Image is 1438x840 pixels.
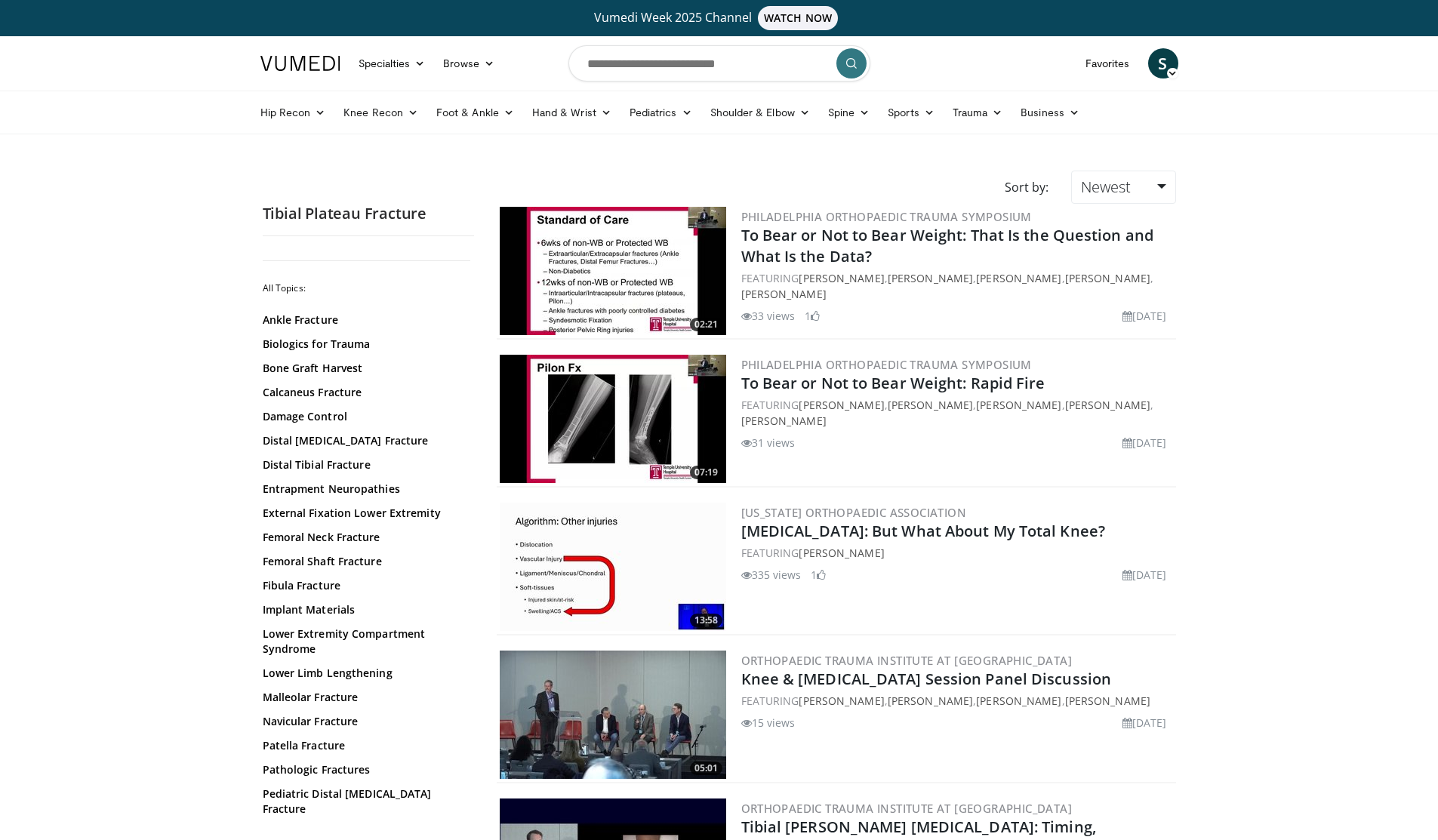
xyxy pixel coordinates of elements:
[263,457,467,472] a: Distal Tibial Fracture
[1071,171,1175,204] a: Newest
[799,546,884,560] a: [PERSON_NAME]
[701,97,819,128] a: Shoulder & Elbow
[500,355,726,483] img: 00de873e-3430-4574-9287-ac9358b14cc2.300x170_q85_crop-smart_upscale.jpg
[1076,48,1139,78] a: Favorites
[690,466,722,479] span: 07:19
[263,530,467,545] a: Femoral Neck Fracture
[799,271,884,285] a: [PERSON_NAME]
[805,308,820,324] li: 1
[741,567,802,583] li: 335 views
[741,801,1073,816] a: Orthopaedic Trauma Institute at [GEOGRAPHIC_DATA]
[741,715,796,731] li: 15 views
[263,738,467,753] a: Patella Fracture
[976,271,1061,285] a: [PERSON_NAME]
[263,690,467,705] a: Malleolar Fracture
[741,357,1032,372] a: Philadelphia Orthopaedic Trauma Symposium
[568,45,870,82] input: Search topics, interventions
[741,505,967,520] a: [US_STATE] Orthopaedic Association
[741,693,1173,709] div: FEATURING , , ,
[260,56,340,71] img: VuMedi Logo
[1148,48,1178,78] a: S
[620,97,701,128] a: Pediatrics
[263,786,467,817] a: Pediatric Distal [MEDICAL_DATA] Fracture
[1122,567,1167,583] li: [DATE]
[500,503,726,631] img: 996f2e35-8113-4c7b-9ef4-e872bf998f25.300x170_q85_crop-smart_upscale.jpg
[1065,271,1150,285] a: [PERSON_NAME]
[888,398,973,412] a: [PERSON_NAME]
[758,6,838,30] span: WATCH NOW
[500,207,726,335] a: 02:21
[1081,177,1131,197] span: Newest
[263,554,467,569] a: Femoral Shaft Fracture
[690,318,722,331] span: 02:21
[811,567,826,583] li: 1
[741,669,1112,689] a: Knee & [MEDICAL_DATA] Session Panel Discussion
[741,270,1173,302] div: FEATURING , , , ,
[741,435,796,451] li: 31 views
[741,373,1045,393] a: To Bear or Not to Bear Weight: Rapid Fire
[888,694,973,708] a: [PERSON_NAME]
[263,433,467,448] a: Distal [MEDICAL_DATA] Fracture
[427,97,523,128] a: Foot & Ankle
[263,666,467,681] a: Lower Limb Lengthening
[1122,715,1167,731] li: [DATE]
[799,398,884,412] a: [PERSON_NAME]
[263,506,467,521] a: External Fixation Lower Extremity
[741,287,827,301] a: [PERSON_NAME]
[741,397,1173,429] div: FEATURING , , , ,
[500,503,726,631] a: 13:58
[1065,398,1150,412] a: [PERSON_NAME]
[263,578,467,593] a: Fibula Fracture
[741,653,1073,668] a: Orthopaedic Trauma Institute at [GEOGRAPHIC_DATA]
[263,385,467,400] a: Calcaneus Fracture
[263,409,467,424] a: Damage Control
[349,48,435,78] a: Specialties
[741,209,1032,224] a: Philadelphia Orthopaedic Trauma Symposium
[993,171,1060,204] div: Sort by:
[500,355,726,483] a: 07:19
[251,97,335,128] a: Hip Recon
[1122,308,1167,324] li: [DATE]
[334,97,427,128] a: Knee Recon
[263,626,467,657] a: Lower Extremity Compartment Syndrome
[690,762,722,775] span: 05:01
[741,414,827,428] a: [PERSON_NAME]
[500,207,726,335] img: 013a321e-08a9-4b66-a93f-e6922b756ffe.300x170_q85_crop-smart_upscale.jpg
[263,6,1176,30] a: Vumedi Week 2025 ChannelWATCH NOW
[263,762,467,777] a: Pathologic Fractures
[263,312,467,328] a: Ankle Fracture
[434,48,503,78] a: Browse
[263,204,474,223] h2: Tibial Plateau Fracture
[888,271,973,285] a: [PERSON_NAME]
[879,97,944,128] a: Sports
[263,602,467,617] a: Implant Materials
[1012,97,1089,128] a: Business
[741,308,796,324] li: 33 views
[263,714,467,729] a: Navicular Fracture
[1122,435,1167,451] li: [DATE]
[500,651,726,779] a: 05:01
[741,225,1154,266] a: To Bear or Not to Bear Weight: That Is the Question and What Is the Data?
[263,282,470,294] h2: All Topics:
[690,614,722,627] span: 13:58
[944,97,1012,128] a: Trauma
[500,651,726,779] img: 178cea4b-256c-46ea-aed7-9dcd62127eb4.300x170_q85_crop-smart_upscale.jpg
[523,97,620,128] a: Hand & Wrist
[741,521,1106,541] a: [MEDICAL_DATA]: But What About My Total Knee?
[799,694,884,708] a: [PERSON_NAME]
[263,482,467,497] a: Entrapment Neuropathies
[819,97,879,128] a: Spine
[976,398,1061,412] a: [PERSON_NAME]
[976,694,1061,708] a: [PERSON_NAME]
[263,337,467,352] a: Biologics for Trauma
[1065,694,1150,708] a: [PERSON_NAME]
[263,361,467,376] a: Bone Graft Harvest
[741,545,1173,561] div: FEATURING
